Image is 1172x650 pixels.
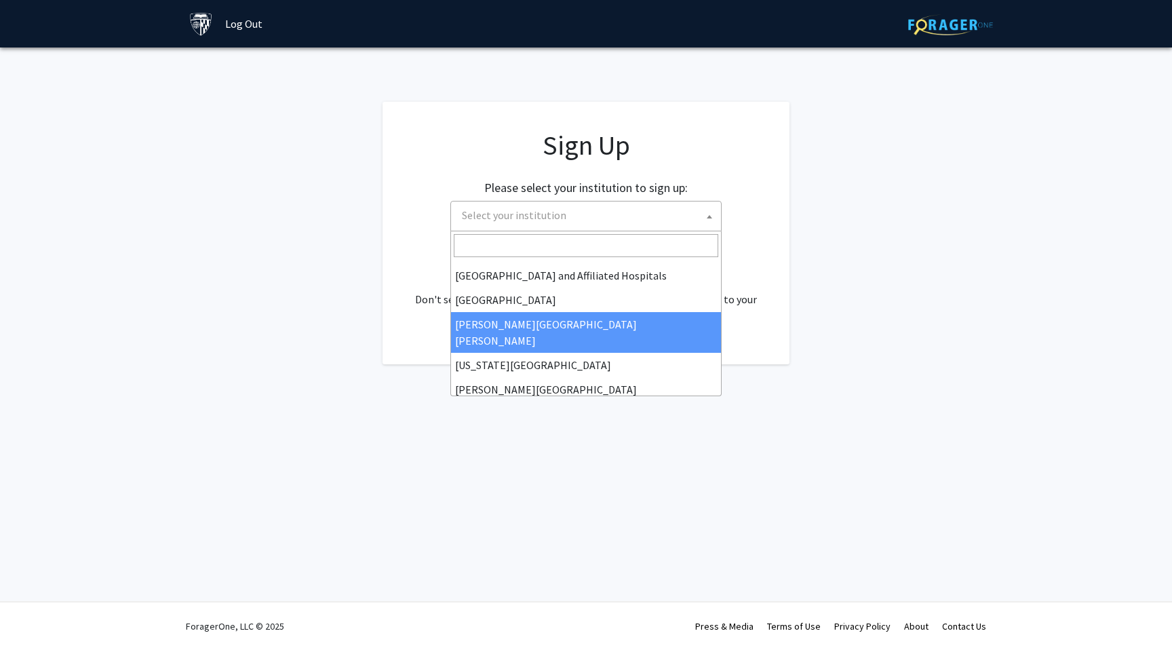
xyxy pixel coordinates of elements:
[451,312,721,353] li: [PERSON_NAME][GEOGRAPHIC_DATA][PERSON_NAME]
[454,234,718,257] input: Search
[456,202,721,229] span: Select your institution
[450,201,722,231] span: Select your institution
[834,620,891,632] a: Privacy Policy
[451,353,721,377] li: [US_STATE][GEOGRAPHIC_DATA]
[410,129,762,161] h1: Sign Up
[451,263,721,288] li: [GEOGRAPHIC_DATA] and Affiliated Hospitals
[767,620,821,632] a: Terms of Use
[186,603,284,650] div: ForagerOne, LLC © 2025
[695,620,754,632] a: Press & Media
[189,12,213,36] img: Johns Hopkins University Logo
[451,288,721,312] li: [GEOGRAPHIC_DATA]
[908,14,993,35] img: ForagerOne Logo
[484,180,688,195] h2: Please select your institution to sign up:
[451,377,721,402] li: [PERSON_NAME][GEOGRAPHIC_DATA]
[410,259,762,324] div: Already have an account? . Don't see your institution? about bringing ForagerOne to your institut...
[10,589,58,640] iframe: Chat
[904,620,929,632] a: About
[942,620,986,632] a: Contact Us
[462,208,566,222] span: Select your institution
